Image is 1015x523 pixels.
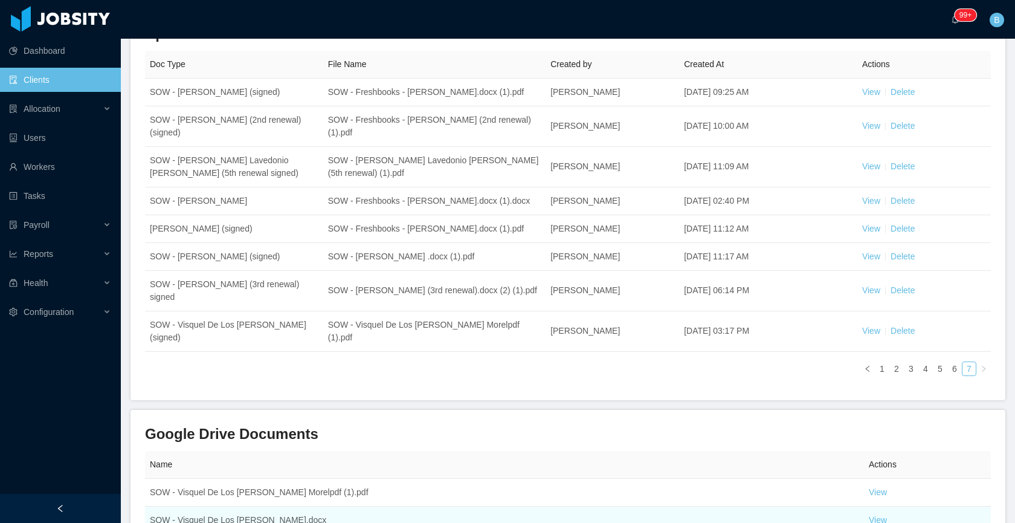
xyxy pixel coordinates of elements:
a: Delete [891,161,915,171]
span: Payroll [24,220,50,230]
td: SOW - Freshbooks - [PERSON_NAME] (2nd renewal) (1).pdf [323,106,546,147]
li: Previous Page [860,362,875,376]
a: Delete [891,121,915,131]
a: View [862,285,880,295]
td: SOW - Freshbooks - [PERSON_NAME].docx (1).pdf [323,79,546,106]
td: [PERSON_NAME] [546,147,679,187]
span: Actions [869,460,897,469]
li: 2 [889,362,904,376]
a: icon: robotUsers [9,126,111,150]
a: icon: auditClients [9,68,111,92]
i: icon: left [864,365,871,372]
span: Reports [24,249,53,259]
a: Delete [891,285,915,295]
td: [PERSON_NAME] [546,187,679,215]
li: Next Page [976,362,991,376]
span: Allocation [24,104,60,114]
td: SOW - [PERSON_NAME] (3rd renewal) signed [145,271,323,311]
td: [DATE] 06:14 PM [679,271,857,311]
a: View [862,252,880,261]
span: File Name [328,59,367,69]
a: icon: userWorkers [9,155,111,179]
span: Actions [862,59,890,69]
td: SOW - Visquel De Los [PERSON_NAME] (signed) [145,311,323,352]
td: SOW - Visquel De Los [PERSON_NAME] Morelpdf (1).pdf [323,311,546,352]
span: Created by [550,59,591,69]
td: [DATE] 02:40 PM [679,187,857,215]
td: SOW - [PERSON_NAME] Lavedonio [PERSON_NAME] (5th renewal signed) [145,147,323,187]
a: View [862,196,880,206]
td: [DATE] 11:09 AM [679,147,857,187]
li: 4 [918,362,933,376]
td: SOW - [PERSON_NAME] (signed) [145,79,323,106]
a: 2 [890,362,903,375]
li: 5 [933,362,947,376]
td: [PERSON_NAME] [546,215,679,243]
i: icon: right [980,365,987,372]
td: [DATE] 11:17 AM [679,243,857,271]
td: SOW - [PERSON_NAME] .docx (1).pdf [323,243,546,271]
td: SOW - [PERSON_NAME] Lavedonio [PERSON_NAME] (5th renewal) (1).pdf [323,147,546,187]
li: 1 [875,362,889,376]
li: 7 [962,362,976,376]
td: [PERSON_NAME] [546,243,679,271]
td: SOW - [PERSON_NAME] (2nd renewal) (signed) [145,106,323,147]
i: icon: file-protect [9,221,18,229]
td: SOW - [PERSON_NAME] (3rd renewal).docx (2) (1).pdf [323,271,546,311]
a: icon: profileTasks [9,184,111,208]
span: Created At [684,59,724,69]
a: Delete [891,326,915,336]
td: SOW - Freshbooks - [PERSON_NAME].docx (1).pdf [323,215,546,243]
li: 6 [947,362,962,376]
span: B [994,13,999,27]
span: Health [24,278,48,288]
td: SOW - Visquel De Los [PERSON_NAME] Morelpdf (1).pdf [145,479,864,507]
a: 4 [919,362,932,375]
span: Configuration [24,307,74,317]
a: View [862,161,880,171]
a: View [862,121,880,131]
td: SOW - [PERSON_NAME] [145,187,323,215]
td: [DATE] 10:00 AM [679,106,857,147]
i: icon: setting [9,308,18,316]
a: Delete [891,224,915,233]
sup: 245 [955,9,976,21]
a: View [869,487,887,497]
td: [DATE] 11:12 AM [679,215,857,243]
a: 1 [875,362,889,375]
a: Delete [891,196,915,206]
a: 7 [962,362,976,375]
i: icon: line-chart [9,250,18,258]
a: 3 [904,362,918,375]
a: 5 [933,362,947,375]
td: [PERSON_NAME] [546,271,679,311]
td: [PERSON_NAME] [546,79,679,106]
td: [DATE] 09:25 AM [679,79,857,106]
a: Delete [891,252,915,261]
i: icon: medicine-box [9,279,18,287]
i: icon: bell [951,15,959,24]
a: Delete [891,87,915,97]
td: [PERSON_NAME] (signed) [145,215,323,243]
a: View [862,87,880,97]
h3: Google Drive Documents [145,424,991,444]
td: SOW - Freshbooks - [PERSON_NAME].docx (1).docx [323,187,546,215]
a: View [862,326,880,336]
a: View [862,224,880,233]
td: [PERSON_NAME] [546,106,679,147]
span: Doc Type [150,59,185,69]
i: icon: solution [9,105,18,113]
td: [PERSON_NAME] [546,311,679,352]
span: Name [150,460,172,469]
td: SOW - [PERSON_NAME] (signed) [145,243,323,271]
a: icon: pie-chartDashboard [9,39,111,63]
li: 3 [904,362,918,376]
a: 6 [948,362,961,375]
td: [DATE] 03:17 PM [679,311,857,352]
